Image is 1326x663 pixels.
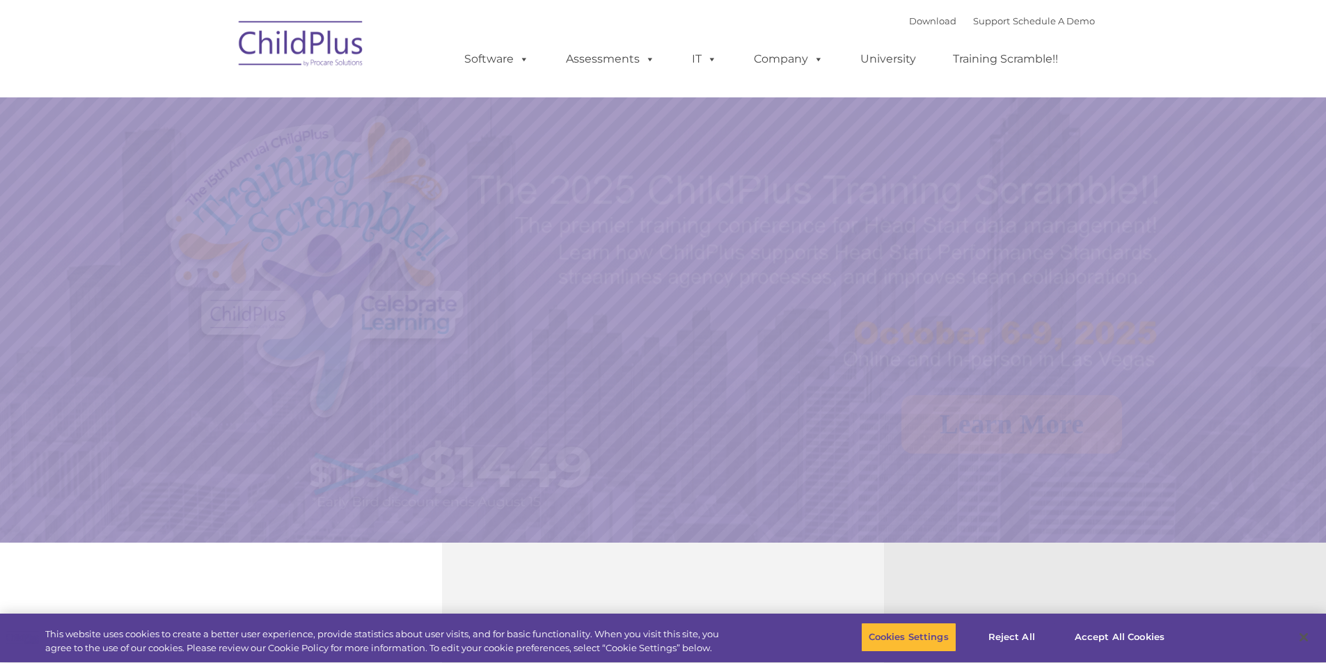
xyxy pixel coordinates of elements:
a: Training Scramble!! [939,45,1072,73]
a: Learn More [901,395,1122,454]
a: IT [678,45,731,73]
button: Cookies Settings [861,623,956,652]
button: Accept All Cookies [1067,623,1172,652]
button: Close [1288,622,1319,653]
a: Software [450,45,543,73]
a: Schedule A Demo [1013,15,1095,26]
font: | [909,15,1095,26]
button: Reject All [968,623,1055,652]
a: Assessments [552,45,669,73]
a: University [846,45,930,73]
img: ChildPlus by Procare Solutions [232,11,371,81]
a: Download [909,15,956,26]
a: Company [740,45,837,73]
div: This website uses cookies to create a better user experience, provide statistics about user visit... [45,628,729,655]
a: Support [973,15,1010,26]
